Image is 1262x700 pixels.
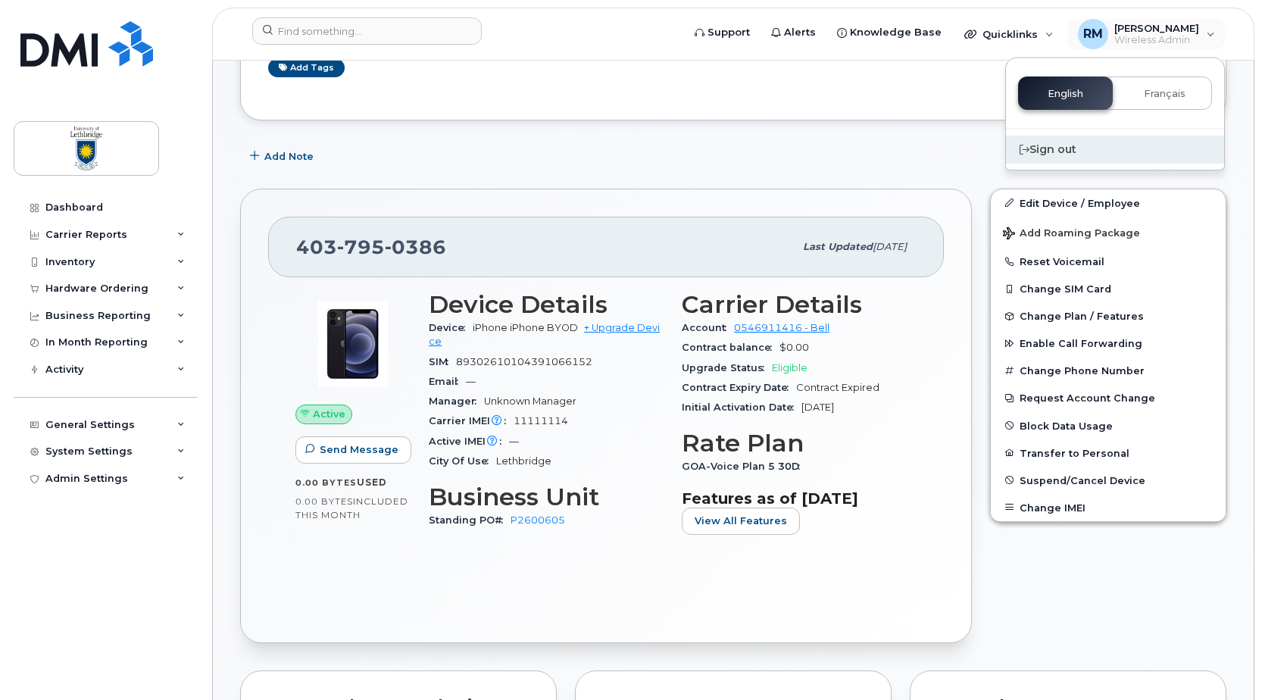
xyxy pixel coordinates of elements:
span: Lethbridge [496,455,551,467]
button: Add Roaming Package [991,217,1226,248]
span: Account [682,322,734,333]
span: 0386 [385,236,446,258]
h3: Device Details [429,291,664,318]
span: Send Message [320,442,398,457]
span: Upgrade Status [682,362,772,373]
button: Send Message [295,436,411,464]
span: Add Roaming Package [1003,227,1140,242]
button: Request Account Change [991,384,1226,411]
span: Device [429,322,473,333]
a: 0546911416 - Bell [734,322,829,333]
span: Alerts [784,25,816,40]
span: — [509,436,519,447]
a: Support [684,17,761,48]
span: [PERSON_NAME] [1114,22,1199,34]
span: used [357,477,387,488]
span: City Of Use [429,455,496,467]
span: Support [708,25,750,40]
button: Block Data Usage [991,412,1226,439]
div: Rick Marczuk [1067,19,1226,49]
span: $0.00 [779,342,809,353]
span: View All Features [695,514,787,528]
span: Quicklinks [982,28,1038,40]
span: Unknown Manager [484,395,576,407]
span: Standing PO# [429,514,511,526]
span: Eligible [772,362,807,373]
span: Last updated [803,241,873,252]
span: Contract Expiry Date [682,382,796,393]
span: Contract balance [682,342,779,353]
h3: Rate Plan [682,430,917,457]
span: Carrier IMEI [429,415,514,427]
a: Alerts [761,17,826,48]
span: Active [313,407,345,421]
span: Change Plan / Features [1020,311,1144,322]
span: 89302610104391066152 [456,356,592,367]
a: Knowledge Base [826,17,952,48]
span: 403 [296,236,446,258]
button: Change Plan / Features [991,302,1226,330]
span: GOA-Voice Plan 5 30D [682,461,807,472]
span: SIM [429,356,456,367]
button: View All Features [682,508,800,535]
span: 795 [337,236,385,258]
button: Change IMEI [991,494,1226,521]
a: Add tags [268,58,345,77]
div: Sign out [1006,136,1224,164]
img: image20231002-3703462-15mqxqi.jpeg [308,298,398,389]
span: Manager [429,395,484,407]
button: Change SIM Card [991,275,1226,302]
span: Contract Expired [796,382,879,393]
span: 0.00 Bytes [295,477,357,488]
button: Add Note [240,143,326,170]
h3: Business Unit [429,483,664,511]
span: RM [1083,25,1103,43]
span: Initial Activation Date [682,402,801,413]
a: Edit Device / Employee [991,189,1226,217]
span: Français [1144,88,1185,100]
span: 0.00 Bytes [295,496,353,507]
button: Change Phone Number [991,357,1226,384]
span: 11111114 [514,415,568,427]
h3: Carrier Details [682,291,917,318]
button: Transfer to Personal [991,439,1226,467]
span: [DATE] [801,402,834,413]
span: Add Note [264,149,314,164]
span: Active IMEI [429,436,509,447]
span: Email [429,376,466,387]
button: Enable Call Forwarding [991,330,1226,357]
span: Suspend/Cancel Device [1020,474,1145,486]
button: Reset Voicemail [991,248,1226,275]
span: iPhone iPhone BYOD [473,322,578,333]
span: Enable Call Forwarding [1020,338,1142,349]
div: Quicklinks [954,19,1064,49]
button: Suspend/Cancel Device [991,467,1226,494]
span: — [466,376,476,387]
a: P2600605 [511,514,565,526]
span: Wireless Admin [1114,34,1199,46]
span: Knowledge Base [850,25,942,40]
span: [DATE] [873,241,907,252]
input: Find something... [252,17,482,45]
h3: Features as of [DATE] [682,489,917,508]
